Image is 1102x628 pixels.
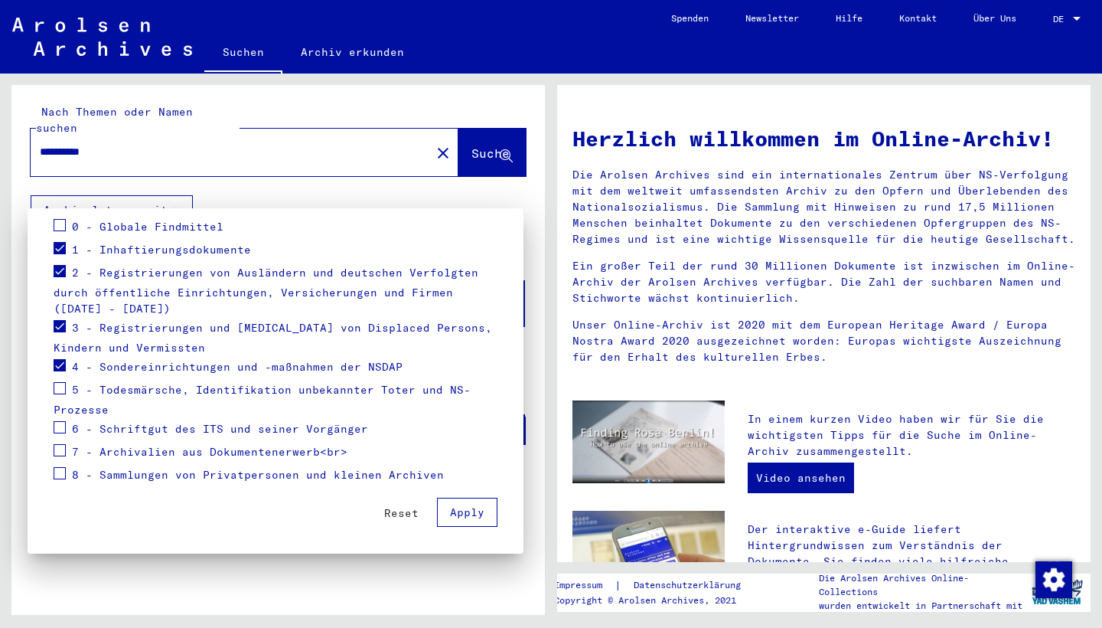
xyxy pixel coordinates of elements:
[372,499,431,527] button: Reset
[54,383,471,417] span: 5 - Todesmärsche, Identifikation unbekannter Toter und NS-Prozesse
[72,243,251,257] span: 1 - Inhaftierungsdokumente
[384,506,419,520] span: Reset
[72,422,368,436] span: 6 - Schriftgut des ITS und seiner Vorgänger
[72,445,347,459] span: 7 - Archivalien aus Dokumentenerwerb<br>
[1035,561,1072,598] img: Zustimmung ändern
[450,505,484,519] span: Apply
[54,321,492,355] span: 3 - Registrierungen und [MEDICAL_DATA] von Displaced Persons, Kindern und Vermissten
[437,498,497,527] button: Apply
[54,266,478,316] span: 2 - Registrierungen von Ausländern und deutschen Verfolgten durch öffentliche Einrichtungen, Vers...
[72,220,223,234] span: 0 - Globale Findmittel
[72,360,403,374] span: 4 - Sondereinrichtungen und -maßnahmen der NSDAP
[72,468,444,482] span: 8 - Sammlungen von Privatpersonen und kleinen Archiven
